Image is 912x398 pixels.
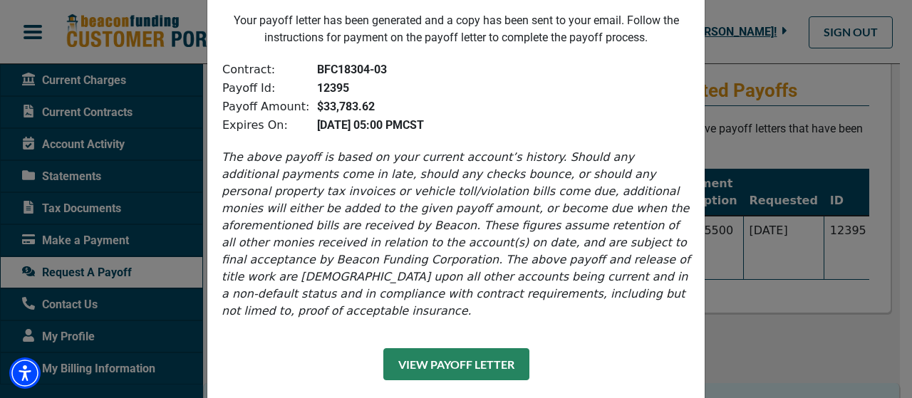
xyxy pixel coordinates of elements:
button: View Payoff Letter [383,348,529,380]
td: Expires On: [222,116,310,135]
td: Payoff Id: [222,79,310,98]
b: 12395 [317,81,349,95]
i: The above payoff is based on your current account’s history. Should any additional payments come ... [222,150,690,318]
div: Accessibility Menu [9,357,41,389]
td: Contract: [222,61,310,79]
b: $33,783.62 [317,100,375,113]
p: Your payoff letter has been generated and a copy has been sent to your email. Follow the instruct... [219,12,693,46]
b: BFC18304-03 [317,63,387,76]
td: Payoff Amount: [222,98,310,116]
b: [DATE] 05:00 PM CST [317,118,424,132]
